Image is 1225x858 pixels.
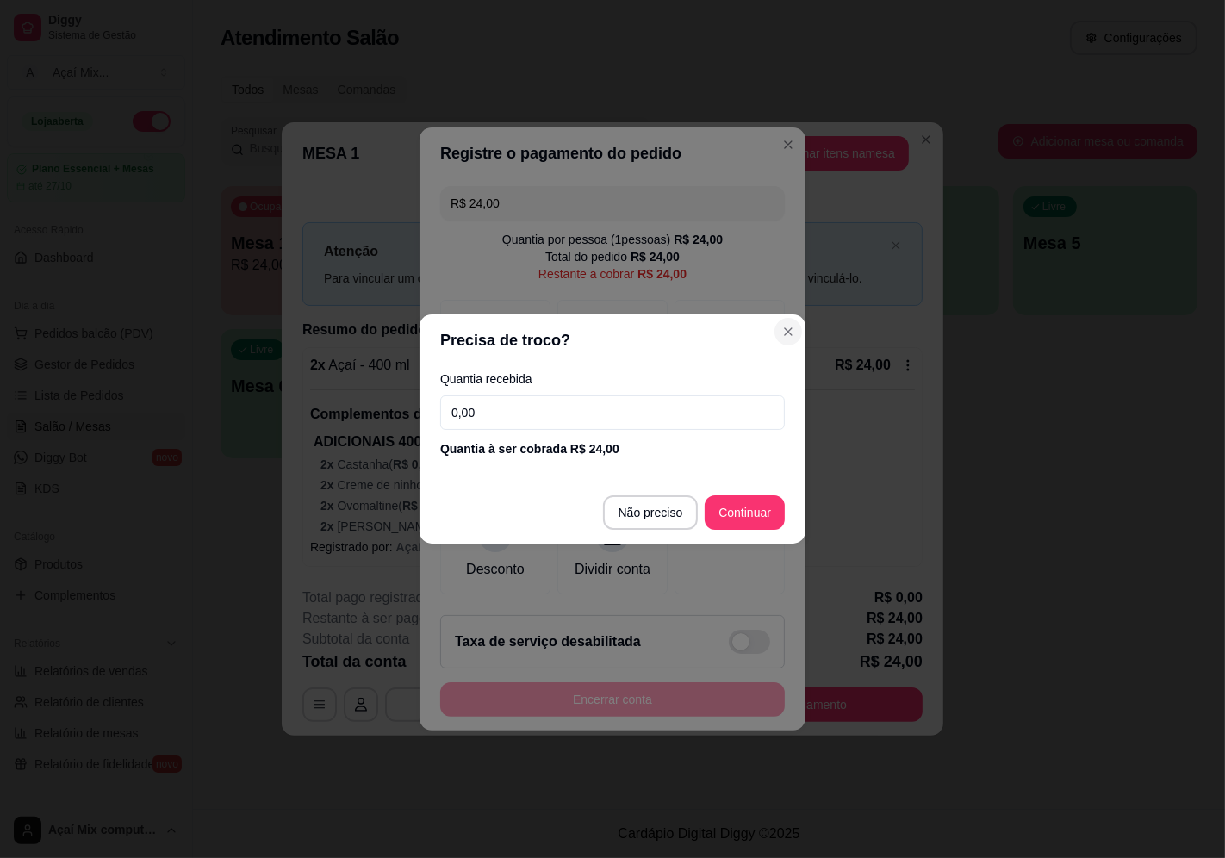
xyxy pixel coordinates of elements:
[774,318,802,345] button: Close
[440,440,785,457] div: Quantia à ser cobrada R$ 24,00
[603,495,699,530] button: Não preciso
[420,314,805,366] header: Precisa de troco?
[705,495,785,530] button: Continuar
[440,373,785,385] label: Quantia recebida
